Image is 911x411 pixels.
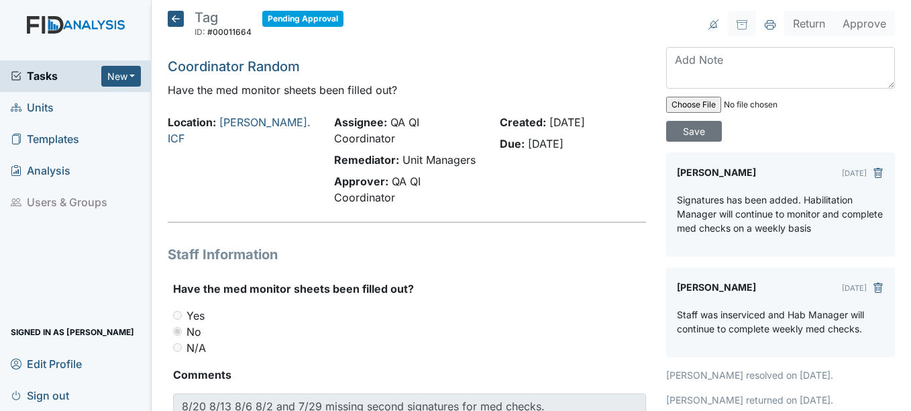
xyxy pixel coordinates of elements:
[195,9,218,26] span: Tag
[677,278,756,297] label: [PERSON_NAME]
[11,322,134,342] span: Signed in as [PERSON_NAME]
[666,393,895,407] p: [PERSON_NAME] returned on [DATE].
[677,308,884,336] p: Staff was inserviced and Hab Manager will continue to complete weekly med checks.
[173,281,414,297] label: Have the med monitor sheets been filled out?
[549,116,585,129] span: [DATE]
[262,11,343,27] span: Pending Approval
[677,193,884,235] p: Signatures has been added. Habilitation Manager will continue to monitor and complete med checks ...
[173,343,182,352] input: N/A
[334,153,399,167] strong: Remediator:
[168,58,300,75] a: Coordinator Random
[168,116,216,129] strong: Location:
[168,116,311,145] a: [PERSON_NAME]. ICF
[173,311,182,320] input: Yes
[500,137,525,150] strong: Due:
[677,163,756,182] label: [PERSON_NAME]
[666,368,895,382] p: [PERSON_NAME] resolved on [DATE].
[168,82,645,98] p: Have the med monitor sheets been filled out?
[666,121,722,142] input: Save
[842,169,867,178] small: [DATE]
[500,116,546,129] strong: Created:
[101,66,142,87] button: New
[11,353,82,374] span: Edit Profile
[842,283,867,293] small: [DATE]
[11,68,101,84] a: Tasks
[334,116,387,129] strong: Assignee:
[173,327,182,336] input: No
[11,161,70,181] span: Analysis
[195,27,205,37] span: ID:
[186,340,206,356] label: N/A
[11,385,69,406] span: Sign out
[207,27,252,37] span: #00011664
[834,11,895,36] button: Approve
[784,11,834,36] button: Return
[173,367,645,383] strong: Comments
[11,129,79,150] span: Templates
[11,97,54,118] span: Units
[403,153,476,167] span: Unit Managers
[168,244,645,265] h1: Staff Information
[186,324,201,340] label: No
[186,308,205,324] label: Yes
[528,137,564,150] span: [DATE]
[334,175,388,188] strong: Approver:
